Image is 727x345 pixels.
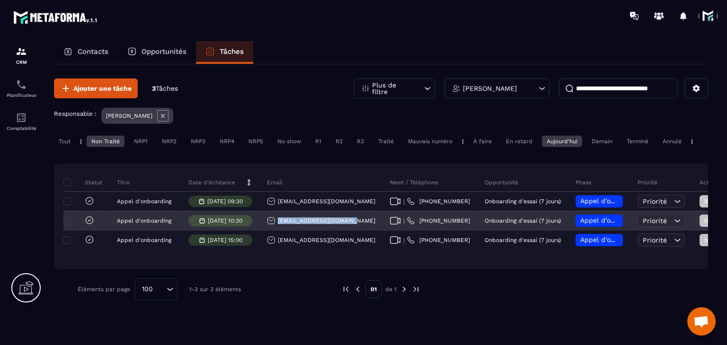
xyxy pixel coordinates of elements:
a: [PHONE_NUMBER] [407,217,470,224]
p: Contacts [78,47,108,56]
p: Action [700,179,717,186]
p: Onboarding d'essai (7 jours) [485,217,561,224]
span: Appel d’onboarding planifié [580,197,670,205]
span: | [403,217,405,224]
span: Tâches [156,85,178,92]
div: NRP2 [157,136,181,147]
a: Ouvrir le chat [687,307,716,336]
p: CRM [2,60,40,65]
a: Contacts [54,41,118,64]
div: À faire [469,136,496,147]
div: NRP1 [129,136,152,147]
p: Responsable : [54,110,97,117]
a: Opportunités [118,41,196,64]
div: Tout [54,136,75,147]
div: R2 [331,136,347,147]
input: Search for option [156,284,164,294]
p: Date d’échéance [188,179,235,186]
span: Priorité [643,198,667,205]
span: Appel d’onboarding planifié [580,216,670,224]
div: R3 [352,136,369,147]
div: Aujourd'hui [542,136,582,147]
p: Titre [117,179,130,186]
p: Email [267,179,283,186]
p: Opportunités [142,47,186,56]
div: Mauvais numéro [403,136,457,147]
p: Meet / Téléphone [390,179,438,186]
a: formationformationCRM [2,39,40,72]
span: | [403,198,405,205]
p: [DATE] 09:30 [207,198,243,205]
img: prev [342,285,350,293]
p: 3 [152,84,178,93]
span: 100 [139,284,156,294]
a: [PHONE_NUMBER] [407,236,470,244]
p: | [691,138,693,145]
div: Non Traité [87,136,124,147]
p: Appel d'onboarding [117,237,171,243]
p: Tâches [220,47,244,56]
div: En retard [501,136,537,147]
span: Ajouter une tâche [73,84,132,93]
p: Phase [576,179,592,186]
p: | [462,138,464,145]
div: R1 [310,136,326,147]
div: Annulé [658,136,686,147]
img: logo [13,9,98,26]
a: schedulerschedulerPlanificateur [2,72,40,105]
img: next [400,285,408,293]
p: | [80,138,82,145]
div: Search for option [135,278,177,300]
div: Demain [587,136,617,147]
div: NRP4 [215,136,239,147]
span: Priorité [643,217,667,224]
img: formation [16,46,27,57]
p: [PERSON_NAME] [463,85,517,92]
p: Onboarding d'essai (7 jours) [485,198,561,205]
div: Traité [373,136,399,147]
p: [DATE] 15:00 [208,237,242,243]
p: Plus de filtre [372,82,414,95]
p: Statut [66,179,102,186]
span: | [403,237,405,244]
span: Priorité [643,236,667,244]
img: prev [354,285,362,293]
p: Appel d'onboarding [117,198,171,205]
p: Onboarding d'essai (7 jours) [485,237,561,243]
p: Priorité [638,179,657,186]
p: [DATE] 10:30 [208,217,242,224]
a: Tâches [196,41,253,64]
p: Éléments par page [78,286,130,293]
div: No show [273,136,306,147]
p: [PERSON_NAME] [106,112,152,119]
p: Planificateur [2,93,40,98]
p: 01 [365,280,382,298]
img: accountant [16,112,27,123]
p: 1-3 sur 3 éléments [189,286,241,293]
button: Ajouter une tâche [54,78,138,98]
p: Opportunité [485,179,518,186]
div: NRP5 [244,136,268,147]
div: Terminé [622,136,653,147]
a: accountantaccountantComptabilité [2,105,40,138]
img: next [412,285,420,293]
img: scheduler [16,79,27,90]
p: de 1 [385,285,397,293]
p: Appel d'onboarding [117,217,171,224]
p: Comptabilité [2,126,40,131]
div: NRP3 [186,136,210,147]
span: Appel d’onboarding planifié [580,236,670,243]
a: [PHONE_NUMBER] [407,198,470,205]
